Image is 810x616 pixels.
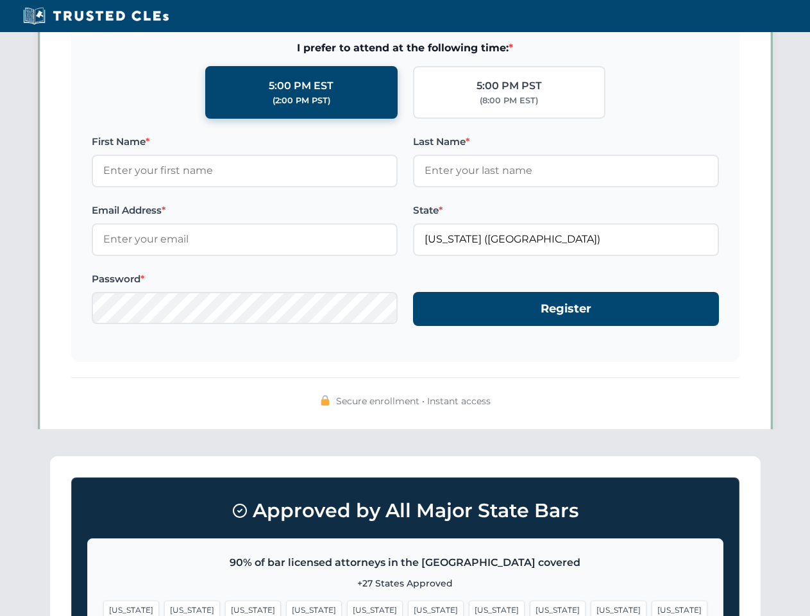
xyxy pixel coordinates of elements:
[92,155,398,187] input: Enter your first name
[413,223,719,255] input: Florida (FL)
[413,134,719,150] label: Last Name
[92,40,719,56] span: I prefer to attend at the following time:
[413,292,719,326] button: Register
[19,6,173,26] img: Trusted CLEs
[92,134,398,150] label: First Name
[477,78,542,94] div: 5:00 PM PST
[92,223,398,255] input: Enter your email
[103,576,707,590] p: +27 States Approved
[413,203,719,218] label: State
[320,395,330,406] img: 🔒
[336,394,491,408] span: Secure enrollment • Instant access
[413,155,719,187] input: Enter your last name
[480,94,538,107] div: (8:00 PM EST)
[92,271,398,287] label: Password
[92,203,398,218] label: Email Address
[103,554,707,571] p: 90% of bar licensed attorneys in the [GEOGRAPHIC_DATA] covered
[87,493,723,528] h3: Approved by All Major State Bars
[269,78,333,94] div: 5:00 PM EST
[273,94,330,107] div: (2:00 PM PST)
